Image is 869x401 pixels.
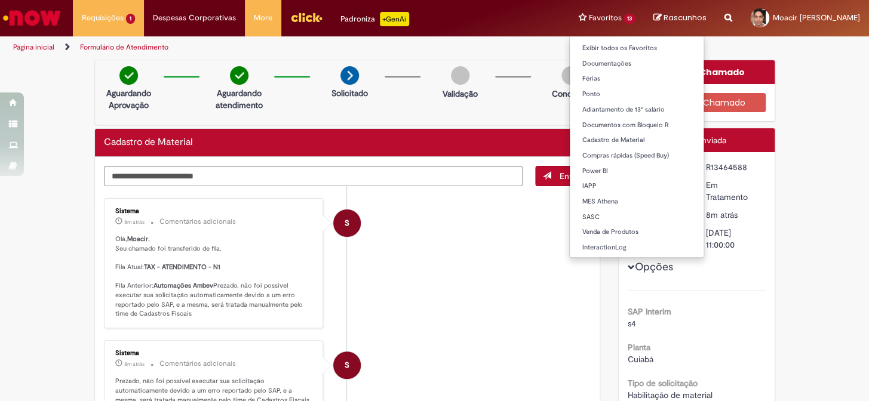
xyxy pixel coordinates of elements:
[570,211,704,224] a: SASC
[380,12,409,26] p: +GenAi
[561,66,580,85] img: img-circle-grey.png
[570,119,704,132] a: Documentos com Bloqueio R
[345,351,349,380] span: S
[115,350,314,357] div: Sistema
[628,342,650,353] b: Planta
[333,351,361,379] div: System
[104,137,193,148] h2: Cadastro de Material Histórico de tíquete
[340,66,359,85] img: arrow-next.png
[100,87,158,111] p: Aguardando Aprovação
[628,306,671,317] b: SAP Interim
[628,354,653,365] span: Cuiabá
[126,14,135,24] span: 1
[104,166,523,186] textarea: Digite sua mensagem aqui...
[664,12,707,23] span: Rascunhos
[773,13,860,23] span: Moacir [PERSON_NAME]
[331,87,368,99] p: Solicitado
[706,227,761,251] div: [DATE] 11:00:00
[127,235,148,243] b: Moacir
[345,209,349,237] span: S
[570,42,704,55] a: Exibir todos os Favoritos
[333,209,361,237] div: System
[153,12,236,24] span: Despesas Corporativas
[628,378,698,388] b: Tipo de solicitação
[569,36,704,258] ul: Favoritos
[628,318,636,329] span: s4
[706,209,738,220] time: 30/08/2025 08:21:36
[706,179,761,203] div: Em Tratamento
[230,66,248,85] img: check-circle-green.png
[570,103,704,116] a: Adiantamento de 13º salário
[706,161,761,173] div: R13464588
[451,66,469,85] img: img-circle-grey.png
[153,281,213,290] b: Automações Ambev
[570,57,704,70] a: Documentações
[706,209,738,220] span: 8m atrás
[570,165,704,178] a: Power BI
[570,88,704,101] a: Ponto
[588,12,621,24] span: Favoritos
[210,87,268,111] p: Aguardando atendimento
[340,12,409,26] div: Padroniza
[624,14,635,24] span: 13
[159,359,236,369] small: Comentários adicionais
[628,390,713,400] span: Habilitação de material
[560,171,583,181] span: Enviar
[80,42,168,52] a: Formulário de Atendimento
[13,42,54,52] a: Página inicial
[570,149,704,162] a: Compras rápidas (Speed Buy)
[119,66,138,85] img: check-circle-green.png
[570,241,704,254] a: InteractionLog
[570,180,704,193] a: IAPP
[115,208,314,215] div: Sistema
[159,217,236,227] small: Comentários adicionais
[653,13,707,24] a: Rascunhos
[443,88,478,100] p: Validação
[115,235,314,319] p: Olá, , Seu chamado foi transferido de fila. Fila Atual: Fila Anterior: Prezado, não foi possível ...
[144,263,220,272] b: TAX - ATENDIMENTO - N1
[570,195,704,208] a: MES Athena
[124,218,145,226] time: 30/08/2025 08:21:51
[124,360,145,368] span: 8m atrás
[570,226,704,239] a: Venda de Produtos
[535,166,591,186] button: Enviar
[290,8,323,26] img: click_logo_yellow_360x200.png
[570,134,704,147] a: Cadastro de Material
[124,360,145,368] time: 30/08/2025 08:21:51
[570,72,704,85] a: Férias
[9,36,570,58] ul: Trilhas de página
[551,88,589,100] p: Concluído
[1,6,63,30] img: ServiceNow
[254,12,272,24] span: More
[706,209,761,221] div: 30/08/2025 08:21:36
[124,218,145,226] span: 8m atrás
[82,12,124,24] span: Requisições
